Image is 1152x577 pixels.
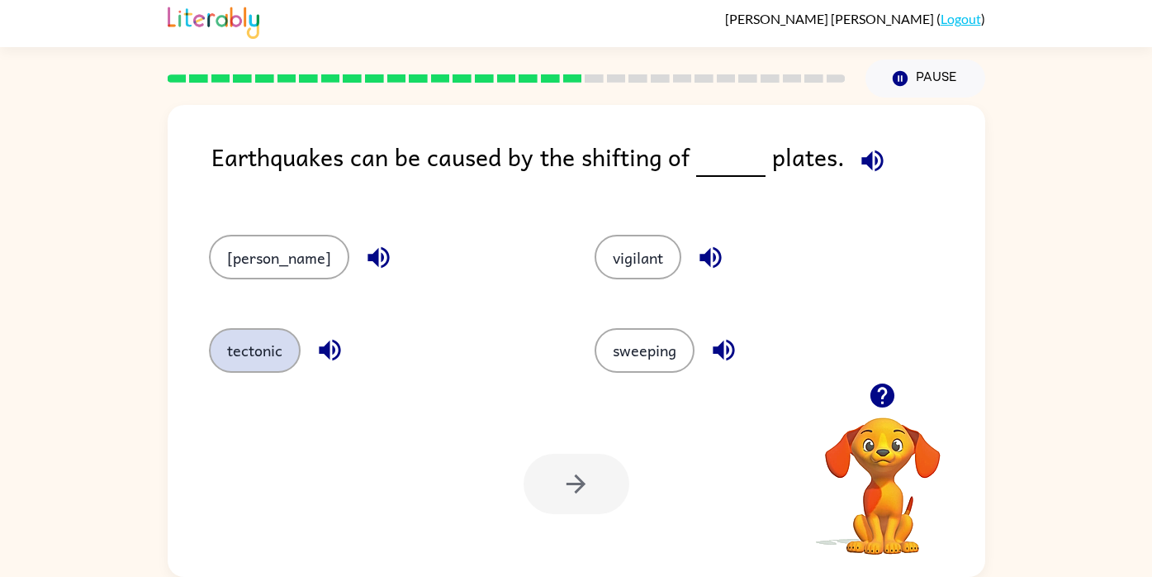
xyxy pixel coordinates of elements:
[941,11,981,26] a: Logout
[595,328,695,373] button: sweeping
[725,11,985,26] div: ( )
[211,138,985,202] div: Earthquakes can be caused by the shifting of plates.
[209,235,349,279] button: [PERSON_NAME]
[725,11,936,26] span: [PERSON_NAME] [PERSON_NAME]
[595,235,681,279] button: vigilant
[865,60,985,98] button: Pause
[209,328,301,373] button: tectonic
[800,392,965,557] video: Your browser must support playing .mp4 files to use Literably. Please try using another browser.
[168,2,259,39] img: Literably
